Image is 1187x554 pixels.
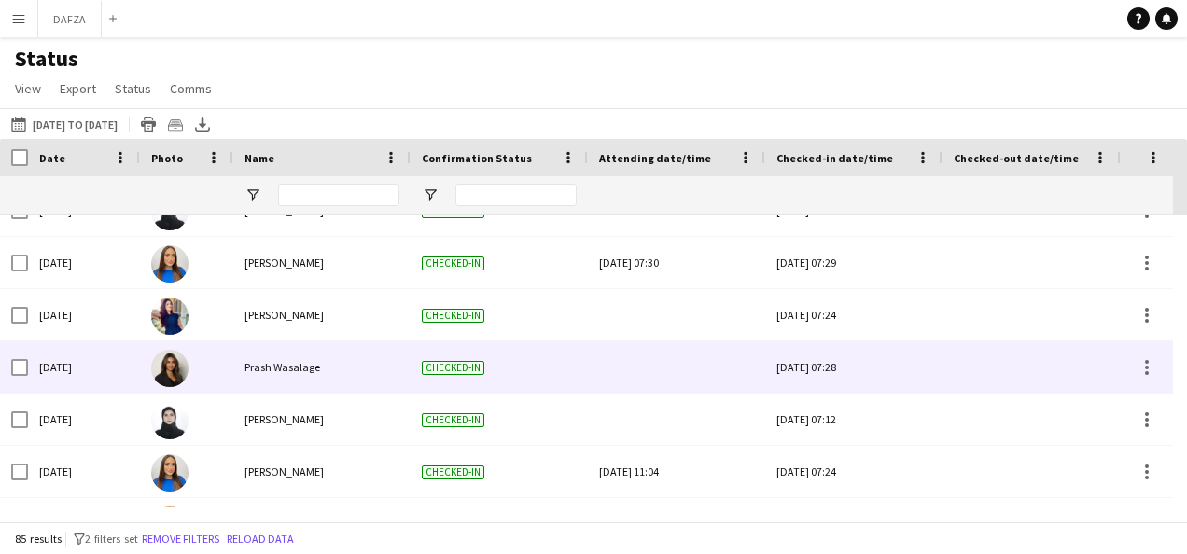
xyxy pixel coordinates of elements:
[170,80,212,97] span: Comms
[954,151,1079,165] span: Checked-out date/time
[52,76,104,101] a: Export
[138,529,223,549] button: Remove filters
[776,237,931,288] div: [DATE] 07:29
[28,394,140,445] div: [DATE]
[422,465,484,479] span: Checked-in
[38,1,102,37] button: DAFZA
[151,151,183,165] span: Photo
[137,113,160,135] app-action-btn: Print
[244,151,274,165] span: Name
[599,446,754,497] div: [DATE] 11:04
[422,361,484,375] span: Checked-in
[151,454,189,492] img: Emna Hamdani
[115,80,151,97] span: Status
[422,413,484,427] span: Checked-in
[151,350,189,387] img: Prash Wasalage
[151,245,189,283] img: Emna Hamdani
[776,498,931,549] div: [DATE] 07:20
[28,498,140,549] div: [DATE]
[164,113,187,135] app-action-btn: Crew files as ZIP
[244,308,324,322] span: [PERSON_NAME]
[223,529,298,549] button: Reload data
[151,402,189,439] img: Aysha Salha
[107,76,159,101] a: Status
[85,532,138,546] span: 2 filters set
[7,76,49,101] a: View
[28,289,140,340] div: [DATE]
[28,446,140,497] div: [DATE]
[28,341,140,393] div: [DATE]
[7,113,121,135] button: [DATE] to [DATE]
[244,256,324,270] span: [PERSON_NAME]
[278,184,399,206] input: Name Filter Input
[28,237,140,288] div: [DATE]
[455,184,577,206] input: Confirmation Status Filter Input
[776,394,931,445] div: [DATE] 07:12
[776,341,931,393] div: [DATE] 07:28
[244,187,261,203] button: Open Filter Menu
[599,151,711,165] span: Attending date/time
[244,464,324,478] span: [PERSON_NAME]
[422,151,532,165] span: Confirmation Status
[776,446,931,497] div: [DATE] 07:24
[60,80,96,97] span: Export
[599,237,754,288] div: [DATE] 07:30
[162,76,219,101] a: Comms
[776,289,931,340] div: [DATE] 07:24
[244,412,324,426] span: [PERSON_NAME]
[422,309,484,323] span: Checked-in
[776,151,893,165] span: Checked-in date/time
[151,298,189,335] img: Aya Abdeen
[244,360,320,374] span: Prash Wasalage
[39,151,65,165] span: Date
[191,113,214,135] app-action-btn: Export XLSX
[422,256,484,270] span: Checked-in
[422,187,439,203] button: Open Filter Menu
[15,80,41,97] span: View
